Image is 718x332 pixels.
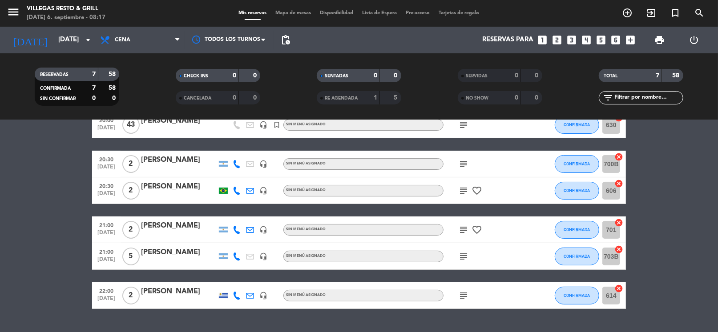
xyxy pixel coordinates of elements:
[536,34,548,46] i: looks_one
[95,296,117,306] span: [DATE]
[95,220,117,230] span: 21:00
[40,86,71,91] span: CONFIRMADA
[95,115,117,125] span: 20:00
[622,8,633,18] i: add_circle_outline
[286,254,326,258] span: Sin menú asignado
[184,96,211,100] span: CANCELADA
[259,226,267,234] i: headset_mic
[95,180,117,191] span: 20:30
[555,155,599,173] button: CONFIRMADA
[564,161,590,166] span: CONFIRMADA
[394,72,399,79] strong: 0
[233,72,236,79] strong: 0
[109,85,117,91] strong: 58
[654,35,665,45] span: print
[472,224,482,235] i: favorite_border
[677,27,712,53] div: LOG OUT
[259,121,267,129] i: headset_mic
[694,8,705,18] i: search
[458,120,469,130] i: subject
[122,116,140,134] span: 43
[374,72,377,79] strong: 0
[325,96,358,100] span: RE AGENDADA
[374,95,377,101] strong: 1
[286,188,326,192] span: Sin menú asignado
[402,11,435,16] span: Pre-acceso
[280,35,291,45] span: pending_actions
[595,34,607,46] i: looks_5
[689,35,699,45] i: power_settings_new
[564,227,590,232] span: CONFIRMADA
[271,11,316,16] span: Mapa de mesas
[95,230,117,240] span: [DATE]
[95,191,117,201] span: [DATE]
[95,246,117,256] span: 21:00
[92,85,96,91] strong: 7
[555,182,599,200] button: CONFIRMADA
[83,35,93,45] i: arrow_drop_down
[515,72,518,79] strong: 0
[122,221,140,239] span: 2
[614,245,623,254] i: cancel
[253,95,258,101] strong: 0
[646,8,657,18] i: exit_to_app
[458,290,469,301] i: subject
[656,72,659,79] strong: 7
[92,71,96,77] strong: 7
[614,218,623,227] i: cancel
[259,160,267,168] i: headset_mic
[394,95,399,101] strong: 5
[115,37,130,43] span: Cena
[564,254,590,259] span: CONFIRMADA
[109,71,117,77] strong: 58
[234,11,271,16] span: Mis reservas
[122,182,140,200] span: 2
[672,72,681,79] strong: 58
[614,93,683,103] input: Filtrar por nombre...
[535,95,540,101] strong: 0
[95,256,117,267] span: [DATE]
[7,5,20,19] i: menu
[40,96,76,101] span: SIN CONFIRMAR
[515,95,518,101] strong: 0
[610,34,621,46] i: looks_6
[458,159,469,169] i: subject
[482,36,533,44] span: Reservas para
[141,154,217,166] div: [PERSON_NAME]
[551,34,563,46] i: looks_two
[233,95,236,101] strong: 0
[316,11,358,16] span: Disponibilidad
[358,11,402,16] span: Lista de Espera
[564,293,590,298] span: CONFIRMADA
[40,72,69,77] span: RESERVADAS
[458,251,469,262] i: subject
[259,252,267,260] i: headset_mic
[555,248,599,265] button: CONFIRMADA
[141,286,217,297] div: [PERSON_NAME]
[184,74,208,78] span: CHECK INS
[122,248,140,265] span: 5
[458,185,469,196] i: subject
[141,181,217,192] div: [PERSON_NAME]
[95,285,117,296] span: 22:00
[286,162,326,165] span: Sin menú asignado
[141,247,217,258] div: [PERSON_NAME]
[259,292,267,300] i: headset_mic
[122,155,140,173] span: 2
[325,74,348,78] span: SENTADAS
[564,122,590,127] span: CONFIRMADA
[614,152,623,161] i: cancel
[92,95,96,101] strong: 0
[566,34,577,46] i: looks_3
[112,95,117,101] strong: 0
[7,30,54,50] i: [DATE]
[555,287,599,304] button: CONFIRMADA
[286,293,326,297] span: Sin menú asignado
[564,188,590,193] span: CONFIRMADA
[604,74,618,78] span: TOTAL
[555,221,599,239] button: CONFIRMADA
[95,125,117,135] span: [DATE]
[625,34,636,46] i: add_box
[95,164,117,174] span: [DATE]
[458,224,469,235] i: subject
